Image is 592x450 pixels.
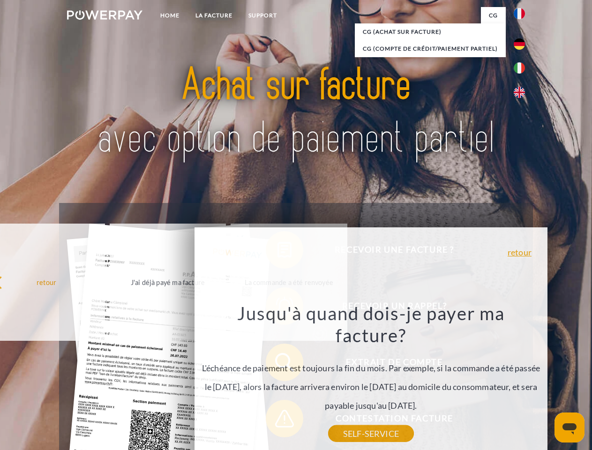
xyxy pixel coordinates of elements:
a: CG [481,7,506,24]
img: logo-powerpay-white.svg [67,10,142,20]
img: de [514,38,525,50]
h3: Jusqu'à quand dois-je payer ma facture? [200,302,542,347]
div: J'ai déjà payé ma facture [115,276,221,288]
a: CG (achat sur facture) [355,23,506,40]
a: Support [240,7,285,24]
img: en [514,87,525,98]
iframe: Bouton de lancement de la fenêtre de messagerie [555,412,585,442]
img: it [514,62,525,74]
div: L'échéance de paiement est toujours la fin du mois. Par exemple, si la commande a été passée le [... [200,302,542,434]
img: fr [514,8,525,19]
a: LA FACTURE [187,7,240,24]
a: SELF-SERVICE [328,425,414,442]
a: Home [152,7,187,24]
a: CG (Compte de crédit/paiement partiel) [355,40,506,57]
img: title-powerpay_fr.svg [90,45,502,180]
a: retour [508,248,532,256]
